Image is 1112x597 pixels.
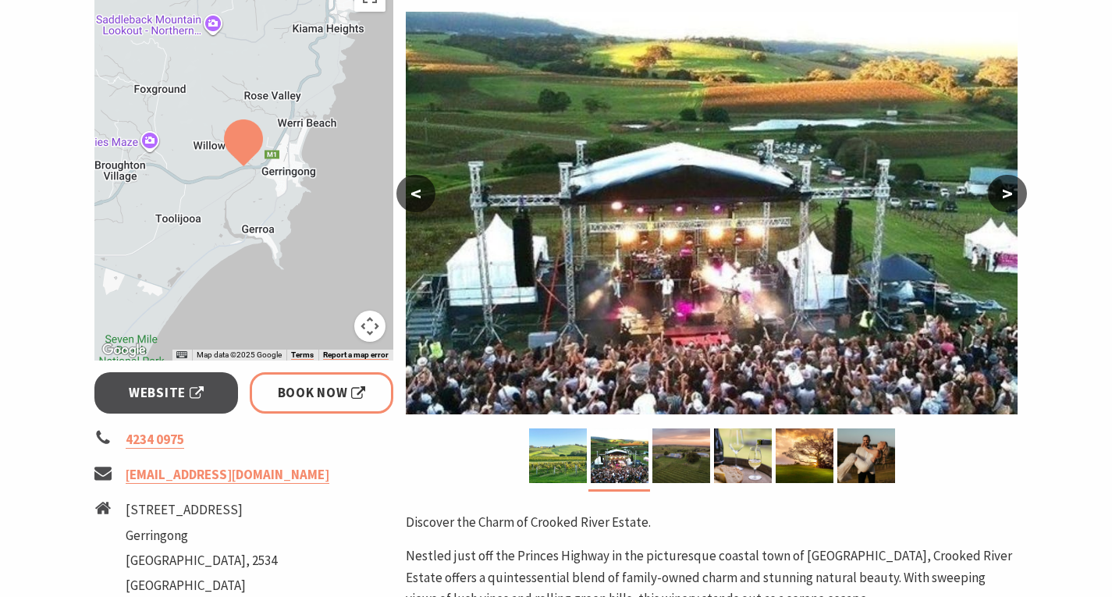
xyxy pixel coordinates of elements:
[406,512,1018,533] p: Discover the Charm of Crooked River Estate.
[126,431,184,449] a: 4234 0975
[988,175,1027,212] button: >
[591,428,648,483] img: The Rubens
[197,350,282,359] span: Map data ©2025 Google
[126,466,329,484] a: [EMAIL_ADDRESS][DOMAIN_NAME]
[291,350,314,360] a: Terms (opens in new tab)
[126,499,277,521] li: [STREET_ADDRESS]
[323,350,389,360] a: Report a map error
[126,575,277,596] li: [GEOGRAPHIC_DATA]
[278,382,366,403] span: Book Now
[98,340,150,361] img: Google
[714,428,772,483] img: Wines ready for tasting at the Crooked River Wines winery in Gerringong
[776,428,833,483] img: Crooked River Estate
[126,550,277,571] li: [GEOGRAPHIC_DATA], 2534
[529,428,587,483] img: Vineyard View
[250,372,394,414] a: Book Now
[176,350,187,361] button: Keyboard shortcuts
[98,340,150,361] a: Open this area in Google Maps (opens a new window)
[406,12,1018,414] img: The Rubens
[837,428,895,483] img: Crooked River Weddings
[94,372,239,414] a: Website
[129,382,204,403] span: Website
[354,311,385,342] button: Map camera controls
[396,175,435,212] button: <
[126,525,277,546] li: Gerringong
[652,428,710,483] img: Aerial view of Crooked River Wines, Gerringong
